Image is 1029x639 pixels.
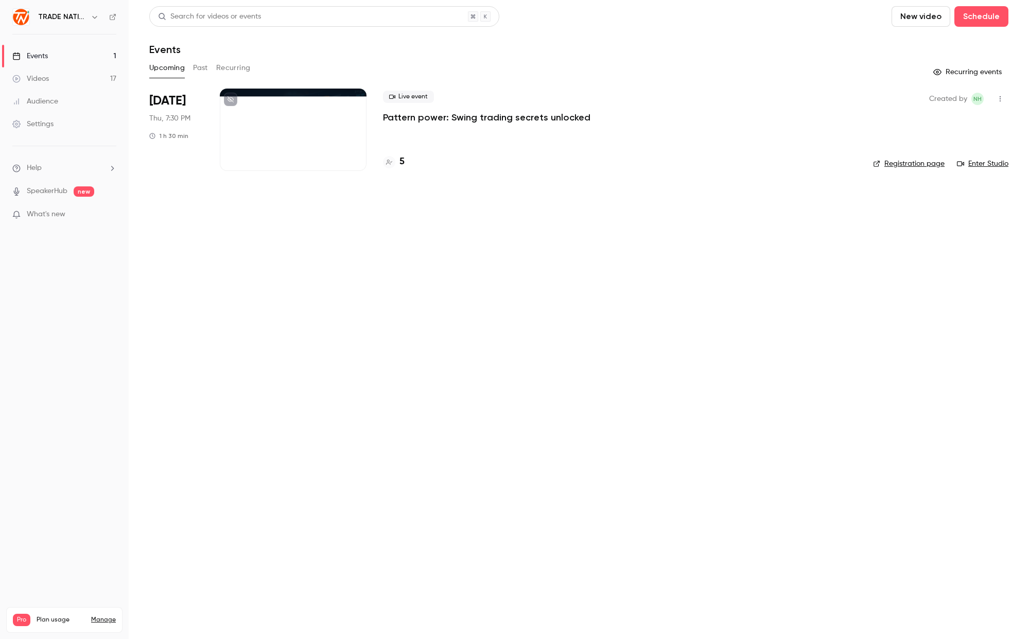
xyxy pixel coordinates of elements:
div: Search for videos or events [158,11,261,22]
h1: Events [149,43,181,56]
h6: TRADE NATION [38,12,86,22]
div: Audience [12,96,58,107]
span: Help [27,163,42,174]
div: Settings [12,119,54,129]
span: Pro [13,614,30,626]
li: help-dropdown-opener [12,163,116,174]
iframe: Noticeable Trigger [104,210,116,219]
div: 1 h 30 min [149,132,188,140]
a: Registration page [873,159,945,169]
span: Plan usage [37,616,85,624]
div: Events [12,51,48,61]
a: 5 [383,155,405,169]
a: Manage [91,616,116,624]
span: new [74,186,94,197]
div: Videos [12,74,49,84]
span: Created by [929,93,967,105]
h4: 5 [399,155,405,169]
span: Live event [383,91,434,103]
span: [DATE] [149,93,186,109]
span: NH [973,93,982,105]
button: Past [193,60,208,76]
img: TRADE NATION [13,9,29,25]
span: What's new [27,209,65,220]
button: New video [892,6,950,27]
button: Upcoming [149,60,185,76]
div: Aug 28 Thu, 7:30 PM (Africa/Johannesburg) [149,89,203,171]
button: Schedule [954,6,1008,27]
button: Recurring events [929,64,1008,80]
a: Pattern power: Swing trading secrets unlocked [383,111,590,124]
a: SpeakerHub [27,186,67,197]
span: Thu, 7:30 PM [149,113,190,124]
span: Nicole Henn [971,93,984,105]
a: Enter Studio [957,159,1008,169]
button: Recurring [216,60,251,76]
